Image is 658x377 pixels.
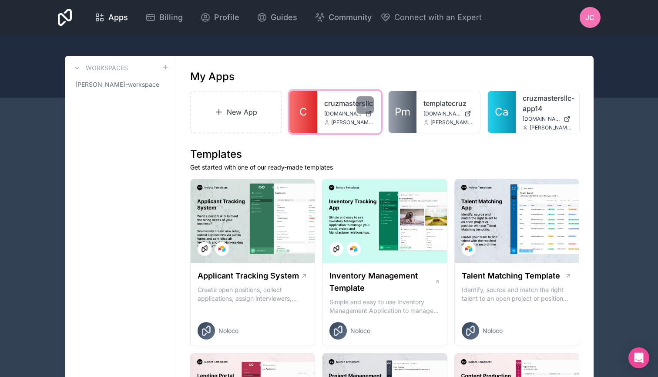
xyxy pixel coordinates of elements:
[218,245,225,252] img: Airtable Logo
[394,11,482,24] span: Connect with an Expert
[628,347,649,368] div: Open Intercom Messenger
[324,110,362,117] span: [DOMAIN_NAME]
[465,245,472,252] img: Airtable Logo
[138,8,190,27] a: Billing
[530,124,572,131] span: [PERSON_NAME][EMAIL_ADDRESS][PERSON_NAME][DOMAIN_NAME]
[75,80,159,89] span: [PERSON_NAME]-workspace
[389,91,416,133] a: Pm
[380,11,482,24] button: Connect with an Expert
[308,8,379,27] a: Community
[329,270,434,294] h1: Inventory Management Template
[271,11,297,24] span: Guides
[423,110,461,117] span: [DOMAIN_NAME]
[190,91,282,133] a: New App
[324,110,374,117] a: [DOMAIN_NAME]
[523,93,572,114] a: cruzmastersllc-app14
[72,77,169,92] a: [PERSON_NAME]-workspace
[190,70,235,84] h1: My Apps
[483,326,503,335] span: Noloco
[190,163,580,172] p: Get started with one of our ready-made templates
[218,326,238,335] span: Noloco
[462,285,572,303] p: Identify, source and match the right talent to an open project or position with our Talent Matchi...
[350,245,357,252] img: Airtable Logo
[430,119,473,126] span: [PERSON_NAME][EMAIL_ADDRESS][PERSON_NAME][DOMAIN_NAME]
[523,115,572,122] a: [DOMAIN_NAME]
[193,8,246,27] a: Profile
[423,98,473,109] a: templatecruz
[488,91,516,133] a: Ca
[159,11,183,24] span: Billing
[86,64,128,72] h3: Workspaces
[329,11,372,24] span: Community
[108,11,128,24] span: Apps
[495,105,508,119] span: Ca
[350,326,370,335] span: Noloco
[72,63,128,73] a: Workspaces
[462,270,560,282] h1: Talent Matching Template
[250,8,304,27] a: Guides
[214,11,239,24] span: Profile
[324,98,374,109] a: cruzmastersllc
[299,105,307,119] span: C
[198,270,299,282] h1: Applicant Tracking System
[585,12,594,23] span: JC
[198,285,308,303] p: Create open positions, collect applications, assign interviewers, centralise candidate feedback a...
[523,115,560,122] span: [DOMAIN_NAME]
[87,8,135,27] a: Apps
[289,91,317,133] a: C
[329,298,440,315] p: Simple and easy to use Inventory Management Application to manage your stock, orders and Manufact...
[423,110,473,117] a: [DOMAIN_NAME]
[190,147,580,161] h1: Templates
[395,105,410,119] span: Pm
[331,119,374,126] span: [PERSON_NAME][EMAIL_ADDRESS][PERSON_NAME][DOMAIN_NAME]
